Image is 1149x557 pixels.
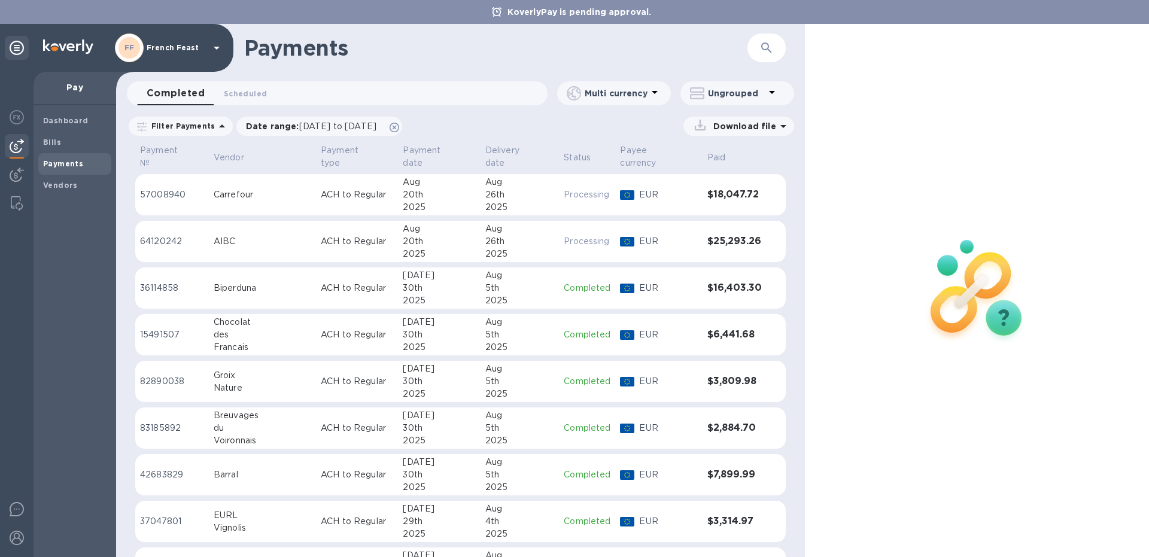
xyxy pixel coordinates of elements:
[43,181,78,190] b: Vendors
[214,422,311,434] div: du
[224,87,267,100] span: Scheduled
[620,144,697,169] span: Payee currency
[709,120,776,132] p: Download file
[403,422,475,434] div: 30th
[321,515,393,528] p: ACH to Regular
[485,188,554,201] div: 26th
[403,341,475,354] div: 2025
[147,44,206,52] p: French Feast
[5,36,29,60] div: Unpin categories
[140,515,204,528] p: 37047801
[707,151,741,164] span: Paid
[639,235,697,248] p: EUR
[564,328,610,341] p: Completed
[564,282,610,294] p: Completed
[43,159,83,168] b: Payments
[564,422,610,434] p: Completed
[299,121,376,131] span: [DATE] to [DATE]
[485,316,554,328] div: Aug
[403,144,475,169] span: Payment date
[214,434,311,447] div: Voironnais
[403,269,475,282] div: [DATE]
[236,117,402,136] div: Date range:[DATE] to [DATE]
[214,522,311,534] div: Vignolis
[140,282,204,294] p: 36114858
[214,282,311,294] div: Biperduna
[403,456,475,468] div: [DATE]
[564,515,610,528] p: Completed
[501,6,658,18] p: KoverlyPay is pending approval.
[214,468,311,481] div: Barral
[214,188,311,201] div: Carrefour
[214,151,260,164] span: Vendor
[639,515,697,528] p: EUR
[485,375,554,388] div: 5th
[485,388,554,400] div: 2025
[214,369,311,382] div: Groix
[485,481,554,494] div: 2025
[485,456,554,468] div: Aug
[140,144,204,169] span: Payment №
[639,375,697,388] p: EUR
[403,481,475,494] div: 2025
[321,282,393,294] p: ACH to Regular
[214,328,311,341] div: des
[214,151,244,164] p: Vendor
[246,120,382,132] p: Date range :
[321,144,393,169] span: Payment type
[403,375,475,388] div: 30th
[707,236,762,247] h3: $25,293.26
[147,85,205,102] span: Completed
[707,189,762,200] h3: $18,047.72
[485,269,554,282] div: Aug
[403,503,475,515] div: [DATE]
[124,43,135,52] b: FF
[707,329,762,340] h3: $6,441.68
[140,422,204,434] p: 83185892
[485,409,554,422] div: Aug
[321,468,393,481] p: ACH to Regular
[564,235,610,248] p: Processing
[707,469,762,480] h3: $7,899.99
[403,434,475,447] div: 2025
[321,328,393,341] p: ACH to Regular
[707,516,762,527] h3: $3,314.97
[485,328,554,341] div: 5th
[403,316,475,328] div: [DATE]
[485,294,554,307] div: 2025
[564,151,591,164] p: Status
[403,235,475,248] div: 20th
[403,515,475,528] div: 29th
[214,235,311,248] div: AIBC
[620,144,682,169] p: Payee currency
[485,528,554,540] div: 2025
[244,35,677,60] h1: Payments
[140,328,204,341] p: 15491507
[485,201,554,214] div: 2025
[43,138,61,147] b: Bills
[708,87,765,99] p: Ungrouped
[321,422,393,434] p: ACH to Regular
[403,363,475,375] div: [DATE]
[485,144,539,169] p: Delivery date
[43,81,107,93] p: Pay
[485,515,554,528] div: 4th
[140,468,204,481] p: 42683829
[639,422,697,434] p: EUR
[564,375,610,388] p: Completed
[485,223,554,235] div: Aug
[214,316,311,328] div: Chocolat
[485,341,554,354] div: 2025
[321,235,393,248] p: ACH to Regular
[403,528,475,540] div: 2025
[214,382,311,394] div: Nature
[403,468,475,481] div: 30th
[403,328,475,341] div: 30th
[140,188,204,201] p: 57008940
[403,144,460,169] p: Payment date
[485,434,554,447] div: 2025
[43,39,93,54] img: Logo
[403,248,475,260] div: 2025
[43,116,89,125] b: Dashboard
[485,248,554,260] div: 2025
